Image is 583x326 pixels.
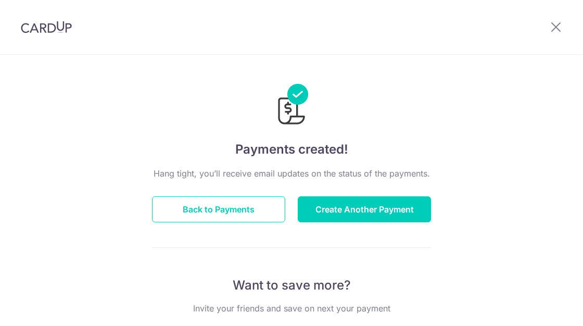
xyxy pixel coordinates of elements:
p: Want to save more? [152,277,431,294]
img: Payments [275,84,308,128]
h4: Payments created! [152,140,431,159]
button: Back to Payments [152,196,285,222]
p: Hang tight, you’ll receive email updates on the status of the payments. [152,167,431,180]
p: Invite your friends and save on next your payment [152,302,431,315]
img: CardUp [21,21,72,33]
button: Create Another Payment [298,196,431,222]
